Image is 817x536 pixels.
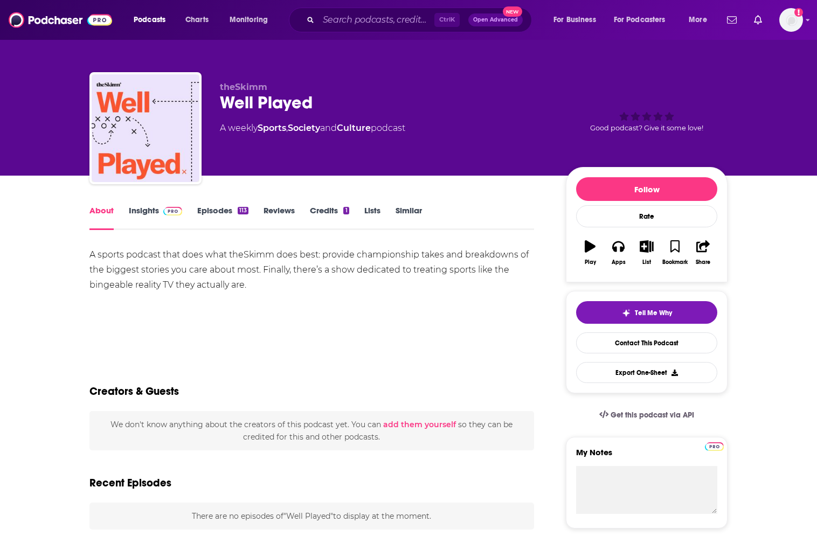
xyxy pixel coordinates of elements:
[576,177,717,201] button: Follow
[92,74,199,182] img: Well Played
[576,233,604,272] button: Play
[611,410,694,420] span: Get this podcast via API
[576,447,717,466] label: My Notes
[503,6,522,17] span: New
[689,233,717,272] button: Share
[343,207,349,214] div: 1
[129,205,182,230] a: InsightsPodchaser Pro
[546,11,610,29] button: open menu
[468,13,523,26] button: Open AdvancedNew
[9,10,112,30] img: Podchaser - Follow, Share and Rate Podcasts
[689,12,707,27] span: More
[89,205,114,230] a: About
[89,385,179,398] h2: Creators & Guests
[566,82,728,149] div: Good podcast? Give it some love!
[633,233,661,272] button: List
[238,207,248,214] div: 113
[591,402,703,428] a: Get this podcast via API
[230,12,268,27] span: Monitoring
[723,11,741,29] a: Show notifications dropdown
[585,259,596,266] div: Play
[661,233,689,272] button: Bookmark
[299,8,542,32] div: Search podcasts, credits, & more...
[779,8,803,32] button: Show profile menu
[89,476,171,490] h2: Recent Episodes
[642,259,651,266] div: List
[635,309,672,317] span: Tell Me Why
[622,309,631,317] img: tell me why sparkle
[576,205,717,227] div: Rate
[553,12,596,27] span: For Business
[220,122,405,135] div: A weekly podcast
[779,8,803,32] img: User Profile
[89,247,534,293] div: A sports podcast that does what theSkimm does best: provide championship takes and breakdowns of ...
[364,205,380,230] a: Lists
[163,207,182,215] img: Podchaser Pro
[185,12,209,27] span: Charts
[607,11,681,29] button: open menu
[705,441,724,451] a: Pro website
[705,442,724,451] img: Podchaser Pro
[310,205,349,230] a: Credits1
[576,332,717,353] a: Contact This Podcast
[222,11,282,29] button: open menu
[590,124,703,132] span: Good podcast? Give it some love!
[681,11,721,29] button: open menu
[750,11,766,29] a: Show notifications dropdown
[192,511,431,521] span: There are no episodes of "Well Played" to display at the moment.
[779,8,803,32] span: Logged in as BerkMarc
[576,301,717,324] button: tell me why sparkleTell Me Why
[434,13,460,27] span: Ctrl K
[319,11,434,29] input: Search podcasts, credits, & more...
[126,11,179,29] button: open menu
[197,205,248,230] a: Episodes113
[473,17,518,23] span: Open Advanced
[178,11,215,29] a: Charts
[614,12,666,27] span: For Podcasters
[288,123,320,133] a: Society
[110,420,513,441] span: We don't know anything about the creators of this podcast yet . You can so they can be credited f...
[604,233,632,272] button: Apps
[383,420,456,429] button: add them yourself
[320,123,337,133] span: and
[576,362,717,383] button: Export One-Sheet
[696,259,710,266] div: Share
[794,8,803,17] svg: Add a profile image
[337,123,371,133] a: Culture
[134,12,165,27] span: Podcasts
[612,259,626,266] div: Apps
[662,259,688,266] div: Bookmark
[264,205,295,230] a: Reviews
[258,123,286,133] a: Sports
[286,123,288,133] span: ,
[220,82,267,92] span: theSkimm
[396,205,422,230] a: Similar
